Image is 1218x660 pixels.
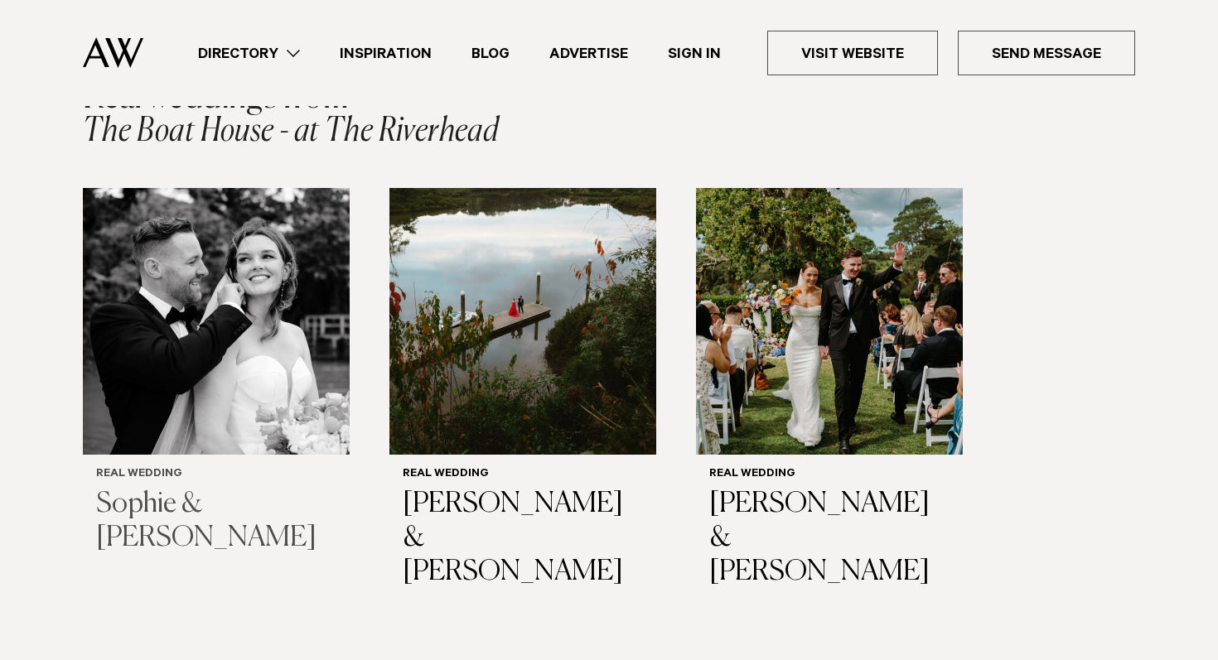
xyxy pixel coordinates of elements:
a: Visit Website [767,31,938,75]
a: Inspiration [320,42,452,65]
h6: Real Wedding [709,468,950,482]
img: Real Wedding | Wes & Phoebe [696,188,963,455]
img: Real Wedding | Sophie & Mitch [83,188,350,455]
a: Sign In [648,42,741,65]
swiper-slide: 1 / 3 [83,188,350,603]
h6: Real Wedding [403,468,643,482]
swiper-slide: 3 / 3 [696,188,963,603]
h3: Sophie & [PERSON_NAME] [96,488,336,556]
img: Auckland Weddings Logo [83,37,143,68]
a: Directory [178,42,320,65]
h3: [PERSON_NAME] & [PERSON_NAME] [709,488,950,589]
h6: Real Wedding [96,468,336,482]
swiper-slide: 2 / 3 [389,188,656,603]
a: Real Wedding | Wes & Phoebe Real Wedding [PERSON_NAME] & [PERSON_NAME] [696,188,963,603]
a: Real Wedding | Sophie & Mitch Real Wedding Sophie & [PERSON_NAME] [83,188,350,569]
h2: The Boat House - at The Riverhead [83,82,499,148]
a: Blog [452,42,529,65]
a: Advertise [529,42,648,65]
img: Real Wedding | Samantha & Kevin [389,188,656,455]
a: Send Message [958,31,1135,75]
h3: [PERSON_NAME] & [PERSON_NAME] [403,488,643,589]
a: Real Wedding | Samantha & Kevin Real Wedding [PERSON_NAME] & [PERSON_NAME] [389,188,656,603]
